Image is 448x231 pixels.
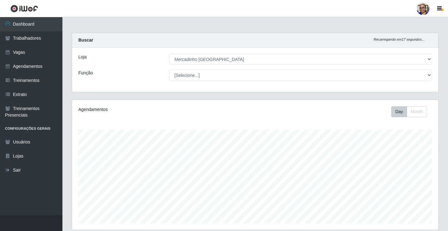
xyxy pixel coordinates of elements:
label: Loja [78,54,86,60]
button: Month [407,106,427,117]
div: Agendamentos [78,106,220,113]
label: Função [78,70,93,76]
button: Day [391,106,407,117]
strong: Buscar [78,38,93,43]
i: Recarregando em 17 segundos... [374,38,425,41]
div: First group [391,106,427,117]
div: Toolbar with button groups [391,106,432,117]
img: CoreUI Logo [10,5,38,13]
